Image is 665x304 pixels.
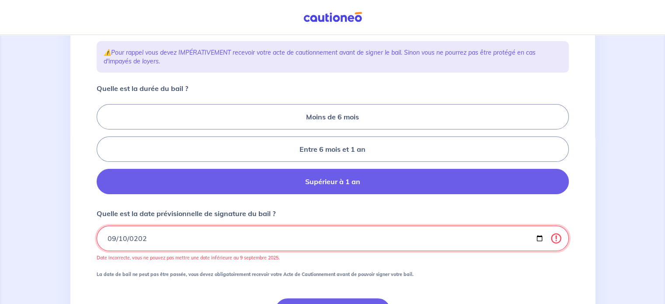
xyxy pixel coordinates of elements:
[97,255,569,261] p: Date incorrecte, vous ne pouvez pas mettre une date inférieure au 9 septembre 2025.
[97,136,569,162] label: Entre 6 mois et 1 an
[97,169,569,194] label: Supérieur à 1 an
[97,271,414,277] strong: La date de bail ne peut pas être passée, vous devez obligatoirement recevoir votre Acte de Cautio...
[104,48,562,66] p: ⚠️
[97,83,188,94] p: Quelle est la durée du bail ?
[97,104,569,129] label: Moins de 6 mois
[300,12,366,23] img: Cautioneo
[97,226,569,251] input: contract-date-placeholder
[104,49,536,65] em: Pour rappel vous devez IMPÉRATIVEMENT recevoir votre acte de cautionnement avant de signer le bai...
[97,208,275,219] p: Quelle est la date prévisionnelle de signature du bail ?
